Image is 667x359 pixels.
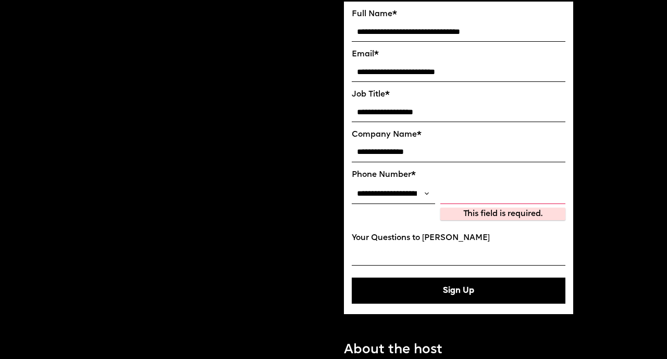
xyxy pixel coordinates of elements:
label: Job Title [352,90,565,99]
button: Sign Up [352,278,565,304]
label: Company Name [352,130,565,139]
div: This field is required. [443,209,562,219]
label: Phone Number [352,170,565,179]
label: Full Name [352,9,565,19]
label: Email [352,50,565,59]
label: Your Questions to [PERSON_NAME] [352,233,565,243]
